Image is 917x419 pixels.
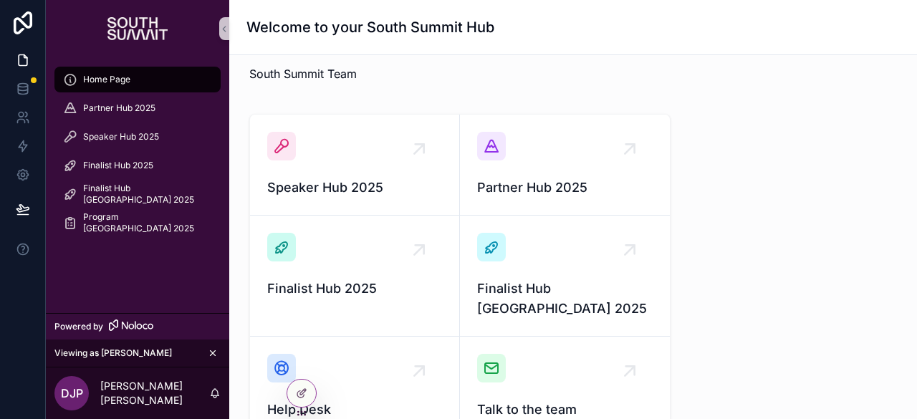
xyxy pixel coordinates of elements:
div: scrollable content [46,57,229,313]
a: Finalist Hub 2025 [250,216,460,337]
span: Partner Hub 2025 [477,178,653,198]
p: [PERSON_NAME] [PERSON_NAME] [100,379,209,408]
span: Finalist Hub 2025 [267,279,442,299]
h1: Welcome to your South Summit Hub [246,17,494,37]
a: Finalist Hub [GEOGRAPHIC_DATA] 2025 [54,181,221,207]
img: App logo [107,17,168,40]
span: Finalist Hub 2025 [83,160,153,171]
span: Finalist Hub [GEOGRAPHIC_DATA] 2025 [477,279,653,319]
span: Finalist Hub [GEOGRAPHIC_DATA] 2025 [83,183,206,206]
span: DJP [61,385,83,402]
span: Program [GEOGRAPHIC_DATA] 2025 [83,211,206,234]
span: Home Page [83,74,130,85]
span: Viewing as [PERSON_NAME] [54,347,172,359]
a: Home Page [54,67,221,92]
span: Speaker Hub 2025 [267,178,442,198]
a: Partner Hub 2025 [460,115,670,216]
a: Finalist Hub 2025 [54,153,221,178]
a: Program [GEOGRAPHIC_DATA] 2025 [54,210,221,236]
span: Partner Hub 2025 [83,102,155,114]
p: South Summit Team [249,65,897,82]
a: Powered by [46,313,229,339]
span: Powered by [54,321,103,332]
a: Speaker Hub 2025 [54,124,221,150]
a: Partner Hub 2025 [54,95,221,121]
span: Speaker Hub 2025 [83,131,159,143]
a: Finalist Hub [GEOGRAPHIC_DATA] 2025 [460,216,670,337]
a: Speaker Hub 2025 [250,115,460,216]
